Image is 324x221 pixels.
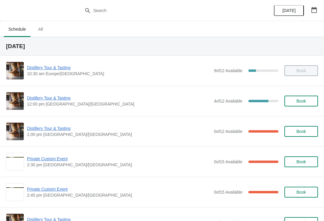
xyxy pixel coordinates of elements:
span: Book [296,99,306,103]
button: Book [284,187,318,198]
button: Book [284,156,318,167]
span: Private Custom Event [27,186,211,192]
button: Book [284,126,318,137]
h2: [DATE] [6,43,318,49]
span: Book [296,190,306,195]
span: Distillery Tour & Tasting [27,65,211,71]
button: Book [284,96,318,106]
span: 0 of 15 Available [214,159,242,164]
span: 0 of 12 Available [214,129,242,134]
img: Private Custom Event | | 2:45 pm Europe/London [6,187,24,197]
span: Schedule [4,24,31,35]
input: Search [93,5,243,16]
img: Distillery Tour & Tasting | | 1:00 pm Europe/London [6,123,24,140]
span: Distillery Tour & Tasting [27,125,211,131]
span: 0 of 15 Available [214,190,242,195]
span: All [33,24,48,35]
img: Distillery Tour & Tasting | | 10:30 am Europe/London [6,62,24,79]
span: Book [296,129,306,134]
span: 10:30 am Europe/[GEOGRAPHIC_DATA] [27,71,211,77]
span: 9 of 12 Available [214,68,242,73]
span: 1:00 pm [GEOGRAPHIC_DATA]/[GEOGRAPHIC_DATA] [27,131,211,137]
span: Distillery Tour & Tasting [27,95,211,101]
span: Private Custom Event [27,156,211,162]
span: 2:45 pm [GEOGRAPHIC_DATA]/[GEOGRAPHIC_DATA] [27,192,211,198]
span: [DATE] [282,8,295,13]
span: 12:00 pm [GEOGRAPHIC_DATA]/[GEOGRAPHIC_DATA] [27,101,211,107]
button: [DATE] [274,5,304,16]
img: Private Custom Event | | 2:30 pm Europe/London [6,157,24,167]
span: 2:30 pm [GEOGRAPHIC_DATA]/[GEOGRAPHIC_DATA] [27,162,211,168]
img: Distillery Tour & Tasting | | 12:00 pm Europe/London [6,92,24,110]
span: Book [296,159,306,164]
span: 4 of 12 Available [214,99,242,103]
